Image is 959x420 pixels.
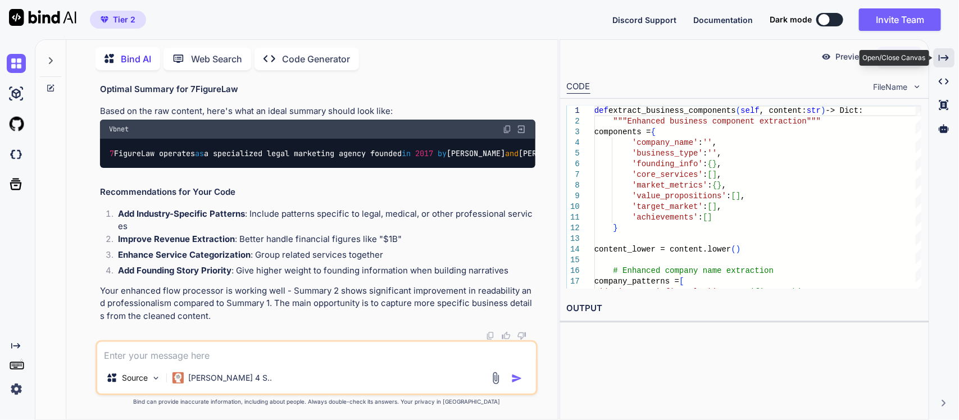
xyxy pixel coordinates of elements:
[109,208,536,233] li: : Include patterns specific to legal, medical, or other professional services
[717,159,721,168] span: ,
[282,52,350,66] p: Code Generator
[195,148,204,158] span: as
[717,170,721,179] span: ,
[7,115,26,134] img: githubLight
[736,191,740,200] span: ]
[836,51,866,62] p: Preview
[489,372,502,385] img: attachment
[722,287,830,296] span: # Specific to this case
[191,52,242,66] p: Web Search
[7,54,26,73] img: chat
[712,159,717,168] span: }
[726,191,731,200] span: :
[110,148,114,158] span: 7
[567,287,580,298] div: 18
[567,170,580,180] div: 7
[679,277,684,286] span: [
[567,202,580,212] div: 10
[712,202,717,211] span: ]
[402,148,411,158] span: in
[707,213,712,222] span: ]
[511,373,522,384] img: icon
[717,149,721,158] span: ,
[651,127,656,136] span: {
[109,233,536,249] li: : Better handle financial figures like "$1B"
[707,202,712,211] span: [
[632,213,698,222] span: 'achievements'
[859,8,941,31] button: Invite Team
[567,255,580,266] div: 15
[703,170,707,179] span: :
[7,145,26,164] img: darkCloudIdeIcon
[703,202,707,211] span: :
[760,106,807,115] span: , content:
[9,9,76,26] img: Bind AI
[717,287,721,296] span: ,
[567,138,580,148] div: 4
[567,180,580,191] div: 8
[96,398,538,406] p: Bind can provide inaccurate information, including about people. Always double-check its answers....
[693,14,753,26] button: Documentation
[567,159,580,170] div: 6
[567,266,580,276] div: 16
[560,295,929,322] h2: OUTPUT
[825,106,863,115] span: -> Dict:
[503,125,512,134] img: copy
[567,223,580,234] div: 12
[712,170,717,179] span: ]
[100,285,536,323] p: Your enhanced flow processor is working well - Summary 2 shows significant improvement in readabi...
[731,245,735,254] span: (
[770,14,812,25] span: Dark mode
[122,372,148,384] p: Source
[731,191,735,200] span: [
[707,149,717,158] span: ''
[632,202,703,211] span: 'target_market'
[567,234,580,244] div: 13
[740,106,760,115] span: self
[118,234,235,244] strong: Improve Revenue Extraction
[874,81,908,93] span: FileName
[632,138,698,147] span: 'company_name'
[113,14,135,25] span: Tier 2
[613,266,774,275] span: # Enhanced company name extraction
[567,244,580,255] div: 14
[594,277,679,286] span: company_patterns =
[707,159,712,168] span: {
[736,245,740,254] span: )
[740,191,745,200] span: ,
[608,106,736,115] span: extract_business_components
[486,331,495,340] img: copy
[594,245,731,254] span: content_lower = content.lower
[567,106,580,116] div: 1
[613,223,617,232] span: }
[567,148,580,159] div: 5
[693,15,753,25] span: Documentation
[698,138,703,147] span: :
[594,127,651,136] span: components =
[90,11,146,29] button: premiumTier 2
[109,125,129,134] span: Vbnet
[505,148,519,158] span: and
[717,202,721,211] span: ,
[567,276,580,287] div: 17
[698,213,703,222] span: :
[736,106,740,115] span: (
[717,181,721,190] span: }
[567,191,580,202] div: 9
[101,16,108,23] img: premium
[707,181,712,190] span: :
[613,117,821,126] span: """Enhanced business component extraction"""
[109,249,536,264] li: : Group related services together
[151,373,161,383] img: Pick Models
[632,191,726,200] span: 'value_propositions'
[821,106,825,115] span: )
[703,159,707,168] span: :
[100,186,536,199] h2: Recommendations for Your Code
[599,287,717,296] span: '(7FigureLaw|7figurelaw)'
[100,105,536,118] p: Based on the raw content, here's what an ideal summary should look like:
[703,149,707,158] span: :
[612,14,676,26] button: Discord Support
[188,372,272,384] p: [PERSON_NAME] 4 S..
[415,148,433,158] span: 2017
[516,124,526,134] img: Open in Browser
